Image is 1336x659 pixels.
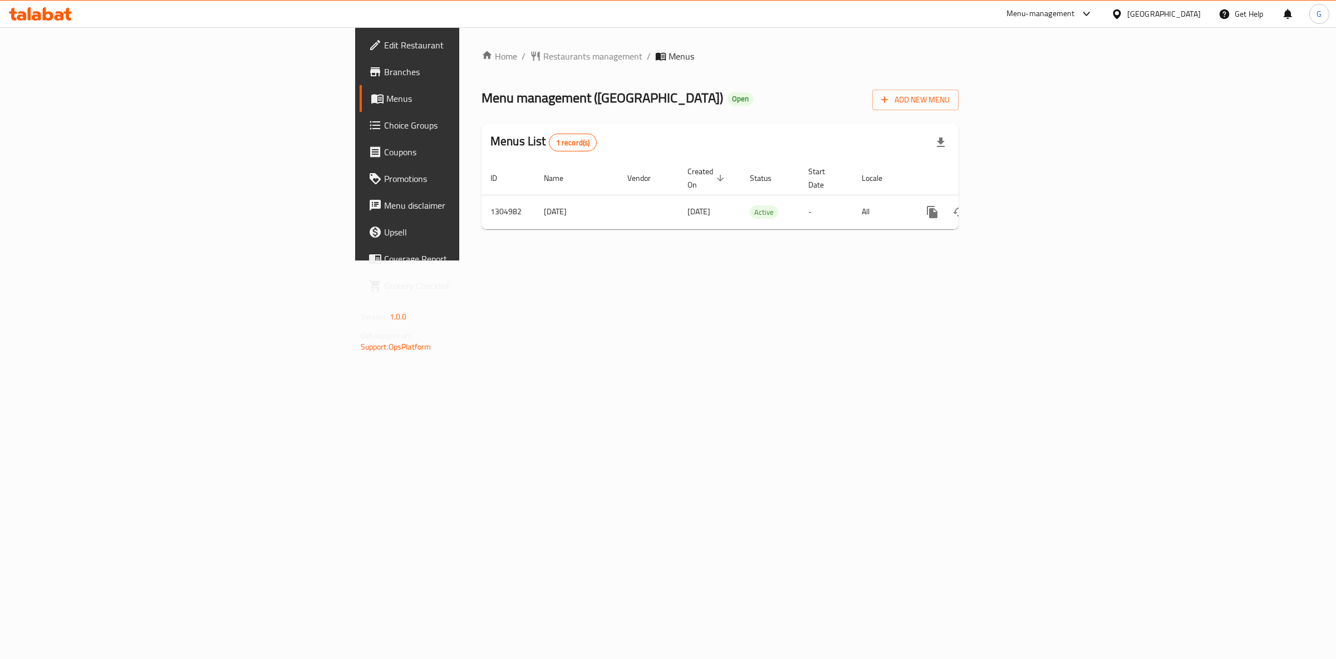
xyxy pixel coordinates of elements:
[384,225,569,239] span: Upsell
[384,252,569,265] span: Coverage Report
[482,85,723,110] span: Menu management ( [GEOGRAPHIC_DATA] )
[360,112,578,139] a: Choice Groups
[384,119,569,132] span: Choice Groups
[549,137,597,148] span: 1 record(s)
[384,199,569,212] span: Menu disclaimer
[881,93,950,107] span: Add New Menu
[390,309,407,324] span: 1.0.0
[384,172,569,185] span: Promotions
[360,165,578,192] a: Promotions
[728,92,753,106] div: Open
[1317,8,1322,20] span: G
[946,199,972,225] button: Change Status
[361,309,388,324] span: Version:
[687,204,710,219] span: [DATE]
[360,58,578,85] a: Branches
[750,205,778,219] div: Active
[919,199,946,225] button: more
[482,50,959,63] nav: breadcrumb
[549,134,597,151] div: Total records count
[384,145,569,159] span: Coupons
[384,65,569,78] span: Branches
[927,129,954,156] div: Export file
[910,161,1035,195] th: Actions
[799,195,853,229] td: -
[386,92,569,105] span: Menus
[361,340,431,354] a: Support.OpsPlatform
[360,272,578,299] a: Grocery Checklist
[647,50,651,63] li: /
[1127,8,1201,20] div: [GEOGRAPHIC_DATA]
[360,85,578,112] a: Menus
[669,50,694,63] span: Menus
[482,161,1035,229] table: enhanced table
[360,219,578,245] a: Upsell
[384,38,569,52] span: Edit Restaurant
[360,192,578,219] a: Menu disclaimer
[750,171,786,185] span: Status
[361,328,412,343] span: Get support on:
[687,165,728,191] span: Created On
[872,90,959,110] button: Add New Menu
[360,32,578,58] a: Edit Restaurant
[360,245,578,272] a: Coverage Report
[384,279,569,292] span: Grocery Checklist
[490,171,512,185] span: ID
[627,171,665,185] span: Vendor
[808,165,839,191] span: Start Date
[360,139,578,165] a: Coupons
[853,195,910,229] td: All
[750,206,778,219] span: Active
[490,133,597,151] h2: Menus List
[544,171,578,185] span: Name
[1006,7,1075,21] div: Menu-management
[530,50,642,63] a: Restaurants management
[728,94,753,104] span: Open
[862,171,897,185] span: Locale
[543,50,642,63] span: Restaurants management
